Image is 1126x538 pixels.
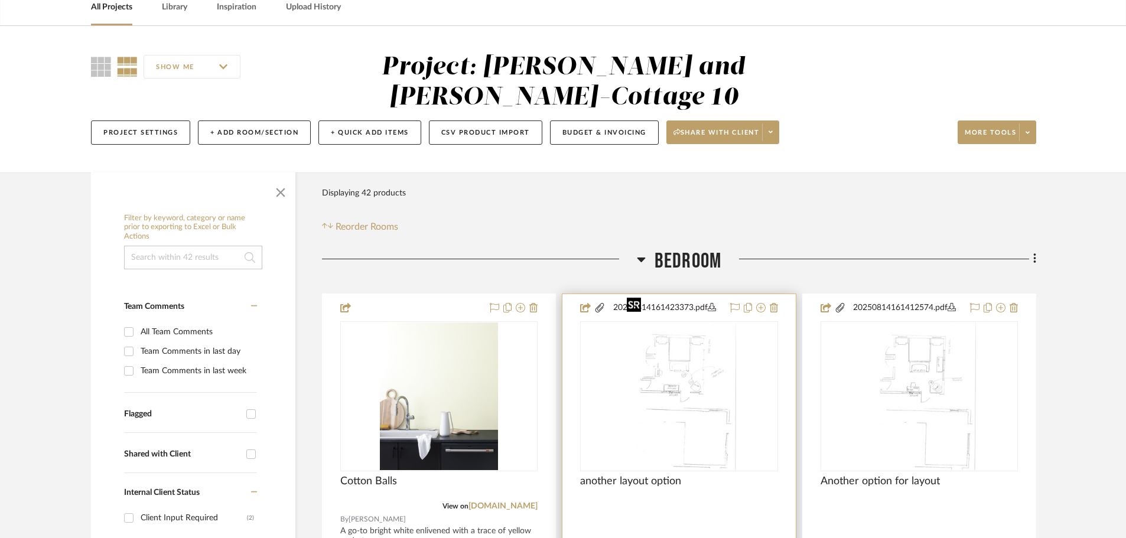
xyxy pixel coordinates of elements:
button: 20250814161412574.pdf [846,301,963,315]
button: 20250814161423373.pdf [606,301,723,315]
span: Bedroom [655,249,721,274]
img: Another option for layout [862,322,976,470]
img: Cotton Balls [380,322,498,470]
div: Client Input Required [141,508,247,527]
span: another layout option [580,475,681,488]
span: Team Comments [124,302,184,311]
button: Budget & Invoicing [550,120,659,145]
button: Close [269,178,292,202]
button: Project Settings [91,120,190,145]
div: Displaying 42 products [322,181,406,205]
div: (2) [247,508,254,527]
input: Search within 42 results [124,246,262,269]
span: By [340,514,349,525]
h6: Filter by keyword, category or name prior to exporting to Excel or Bulk Actions [124,214,262,242]
button: Share with client [666,120,780,144]
span: Reorder Rooms [336,220,398,234]
span: Share with client [673,128,760,146]
div: Project: [PERSON_NAME] and [PERSON_NAME]-Cottage 10 [382,55,745,110]
div: Team Comments in last week [141,361,254,380]
div: Shared with Client [124,449,240,459]
span: View on [442,503,468,510]
a: [DOMAIN_NAME] [468,502,538,510]
span: Internal Client Status [124,488,200,497]
div: Flagged [124,409,240,419]
button: + Add Room/Section [198,120,311,145]
img: another layout option [622,322,736,470]
button: + Quick Add Items [318,120,421,145]
div: All Team Comments [141,322,254,341]
button: More tools [958,120,1036,144]
div: Team Comments in last day [141,342,254,361]
span: [PERSON_NAME] [349,514,406,525]
span: Cotton Balls [340,475,397,488]
span: More tools [965,128,1016,146]
span: Another option for layout [821,475,940,488]
button: CSV Product Import [429,120,542,145]
button: Reorder Rooms [322,220,398,234]
div: 0 [581,322,777,471]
